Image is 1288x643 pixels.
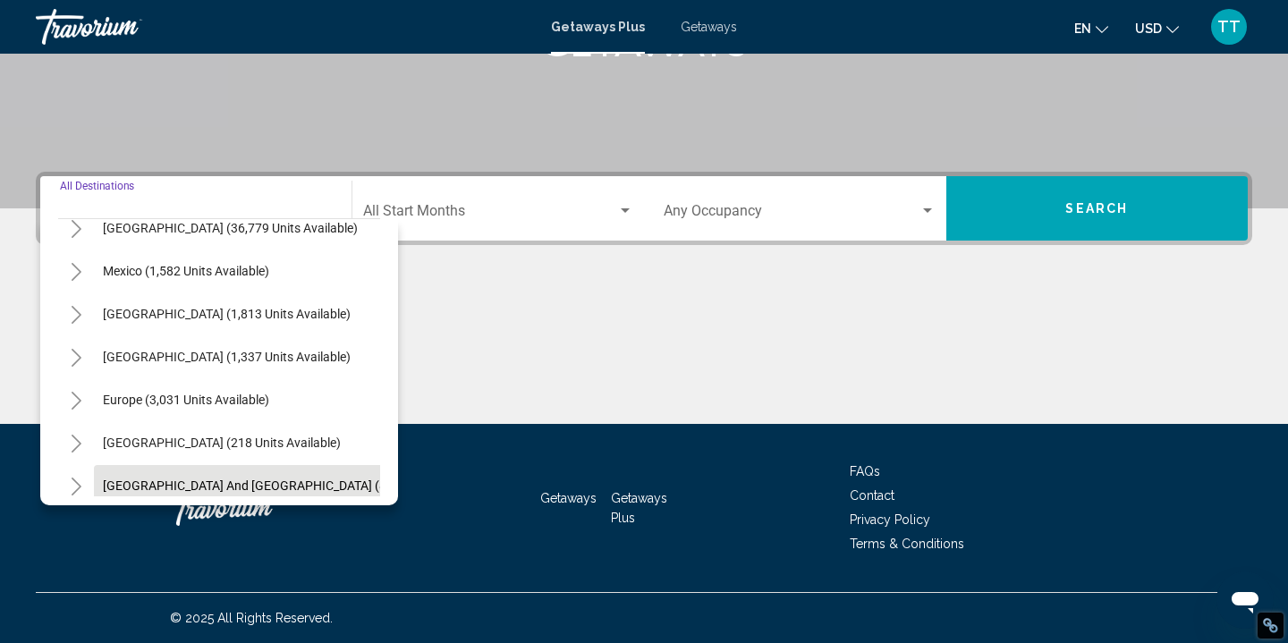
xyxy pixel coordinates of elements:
[170,611,333,625] span: © 2025 All Rights Reserved.
[103,478,482,493] span: [GEOGRAPHIC_DATA] and [GEOGRAPHIC_DATA] (83 units available)
[1135,15,1179,41] button: Change currency
[1065,202,1128,216] span: Search
[58,382,94,418] button: Toggle Europe (3,031 units available)
[40,176,1248,241] div: Search widget
[946,176,1249,241] button: Search
[850,512,930,527] a: Privacy Policy
[58,425,94,461] button: Toggle Australia (218 units available)
[540,491,597,505] a: Getaways
[1074,15,1108,41] button: Change language
[94,422,350,463] button: [GEOGRAPHIC_DATA] (218 units available)
[103,307,351,321] span: [GEOGRAPHIC_DATA] (1,813 units available)
[1135,21,1162,36] span: USD
[103,436,341,450] span: [GEOGRAPHIC_DATA] (218 units available)
[58,468,94,503] button: Toggle South Pacific and Oceania (83 units available)
[103,264,269,278] span: Mexico (1,582 units available)
[94,293,360,334] button: [GEOGRAPHIC_DATA] (1,813 units available)
[94,207,367,249] button: [GEOGRAPHIC_DATA] (36,779 units available)
[850,488,894,503] a: Contact
[36,9,533,45] a: Travorium
[58,210,94,246] button: Toggle United States (36,779 units available)
[551,20,645,34] a: Getaways Plus
[1206,8,1252,46] button: User Menu
[681,20,737,34] a: Getaways
[103,221,358,235] span: [GEOGRAPHIC_DATA] (36,779 units available)
[1217,18,1241,36] span: TT
[58,339,94,375] button: Toggle Caribbean & Atlantic Islands (1,337 units available)
[94,336,360,377] button: [GEOGRAPHIC_DATA] (1,337 units available)
[850,464,880,478] a: FAQs
[850,537,964,551] a: Terms & Conditions
[58,296,94,332] button: Toggle Canada (1,813 units available)
[1074,21,1091,36] span: en
[94,465,491,506] button: [GEOGRAPHIC_DATA] and [GEOGRAPHIC_DATA] (83 units available)
[103,350,351,364] span: [GEOGRAPHIC_DATA] (1,337 units available)
[94,379,278,420] button: Europe (3,031 units available)
[103,393,269,407] span: Europe (3,031 units available)
[94,250,278,292] button: Mexico (1,582 units available)
[58,253,94,289] button: Toggle Mexico (1,582 units available)
[1216,571,1274,629] iframe: Bouton de lancement de la fenêtre de messagerie
[1262,617,1279,634] div: Restore Info Box &#10;&#10;NoFollow Info:&#10; META-Robots NoFollow: &#09;true&#10; META-Robots N...
[611,491,667,525] a: Getaways Plus
[170,481,349,535] a: Travorium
